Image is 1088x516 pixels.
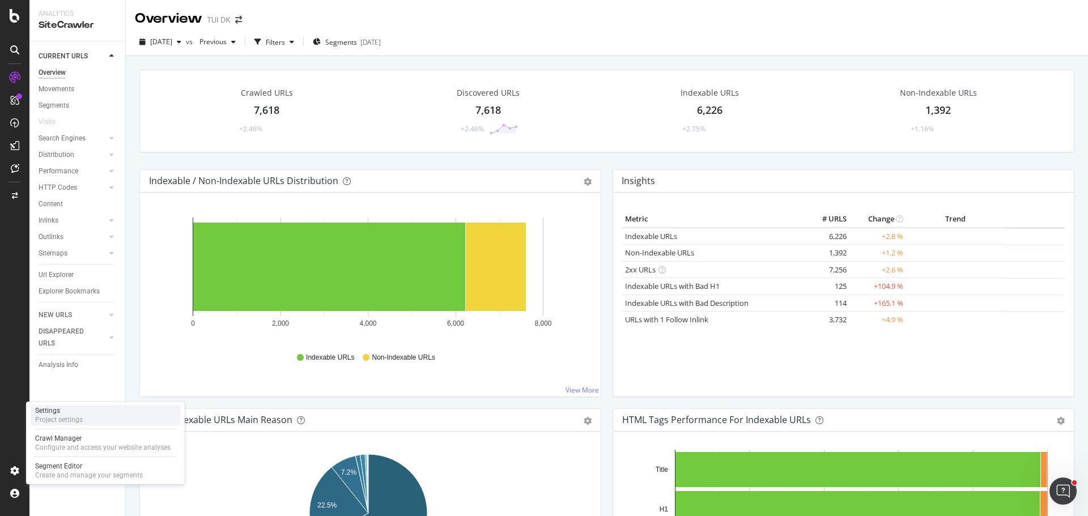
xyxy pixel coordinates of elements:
[1057,417,1065,425] div: gear
[39,248,106,259] a: Sitemaps
[849,278,906,295] td: +104.9 %
[804,228,849,245] td: 6,226
[39,116,56,128] div: Visits
[39,269,117,281] a: Url Explorer
[39,100,69,112] div: Segments
[849,245,906,262] td: +1.2 %
[39,133,106,144] a: Search Engines
[39,285,117,297] a: Explorer Bookmarks
[149,211,588,342] svg: A chart.
[566,385,599,395] a: View More
[39,50,88,62] div: CURRENT URLS
[697,103,722,118] div: 6,226
[39,19,116,32] div: SiteCrawler
[31,460,180,481] a: Segment EditorCreate and manage your segments
[239,124,262,134] div: +2.46%
[317,501,337,509] text: 22.5%
[39,326,106,349] a: DISAPPEARED URLS
[39,309,106,321] a: NEW URLS
[849,261,906,278] td: +2.6 %
[135,9,202,28] div: Overview
[39,309,72,321] div: NEW URLS
[235,16,242,24] div: arrow-right-arrow-left
[35,471,143,480] div: Create and manage your segments
[1049,477,1077,505] iframe: Intercom live chat
[804,312,849,328] td: 3,732
[625,298,749,308] a: Indexable URLs with Bad Description
[622,414,811,425] div: HTML Tags Performance for Indexable URLs
[804,261,849,278] td: 7,256
[195,37,227,46] span: Previous
[372,353,435,363] span: Non-Indexable URLs
[359,319,376,327] text: 4,000
[39,83,117,95] a: Movements
[149,175,338,186] div: Indexable / Non-Indexable URLs Distribution
[39,133,86,144] div: Search Engines
[308,33,385,51] button: Segments[DATE]
[39,67,117,79] a: Overview
[39,198,117,210] a: Content
[39,165,106,177] a: Performance
[35,434,171,443] div: Crawl Manager
[266,37,285,47] div: Filters
[31,405,180,425] a: SettingsProject settings
[625,265,656,275] a: 2xx URLs
[35,443,171,452] div: Configure and access your website analyses
[39,116,67,128] a: Visits
[149,414,292,425] div: Non-Indexable URLs Main Reason
[475,103,501,118] div: 7,618
[660,505,669,513] text: H1
[35,415,83,424] div: Project settings
[39,215,106,227] a: Inlinks
[39,215,58,227] div: Inlinks
[681,87,739,99] div: Indexable URLs
[625,231,677,241] a: Indexable URLs
[39,50,106,62] a: CURRENT URLS
[804,278,849,295] td: 125
[804,211,849,228] th: # URLS
[35,406,83,415] div: Settings
[186,37,195,46] span: vs
[250,33,299,51] button: Filters
[457,87,520,99] div: Discovered URLs
[682,124,705,134] div: +2.75%
[39,231,106,243] a: Outlinks
[656,466,669,474] text: Title
[804,295,849,312] td: 114
[135,33,186,51] button: [DATE]
[622,173,655,189] h4: Insights
[906,211,1005,228] th: Trend
[306,353,354,363] span: Indexable URLs
[804,245,849,262] td: 1,392
[622,211,804,228] th: Metric
[39,100,117,112] a: Segments
[849,295,906,312] td: +165.1 %
[35,462,143,471] div: Segment Editor
[849,228,906,245] td: +2.8 %
[584,178,592,186] div: gear
[625,248,694,258] a: Non-Indexable URLs
[31,433,180,453] a: Crawl ManagerConfigure and access your website analyses
[584,417,592,425] div: gear
[195,33,240,51] button: Previous
[39,83,74,95] div: Movements
[625,281,720,291] a: Indexable URLs with Bad H1
[625,314,708,325] a: URLs with 1 Follow Inlink
[39,285,100,297] div: Explorer Bookmarks
[911,124,934,134] div: +1.16%
[39,182,106,194] a: HTTP Codes
[39,165,78,177] div: Performance
[39,149,106,161] a: Distribution
[360,37,381,47] div: [DATE]
[39,359,78,371] div: Analysis Info
[925,103,951,118] div: 1,392
[39,269,74,281] div: Url Explorer
[39,67,66,79] div: Overview
[900,87,977,99] div: Non-Indexable URLs
[534,319,551,327] text: 8,000
[447,319,464,327] text: 6,000
[325,37,357,47] span: Segments
[461,124,484,134] div: +2.46%
[150,37,172,46] span: 2025 Sep. 2nd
